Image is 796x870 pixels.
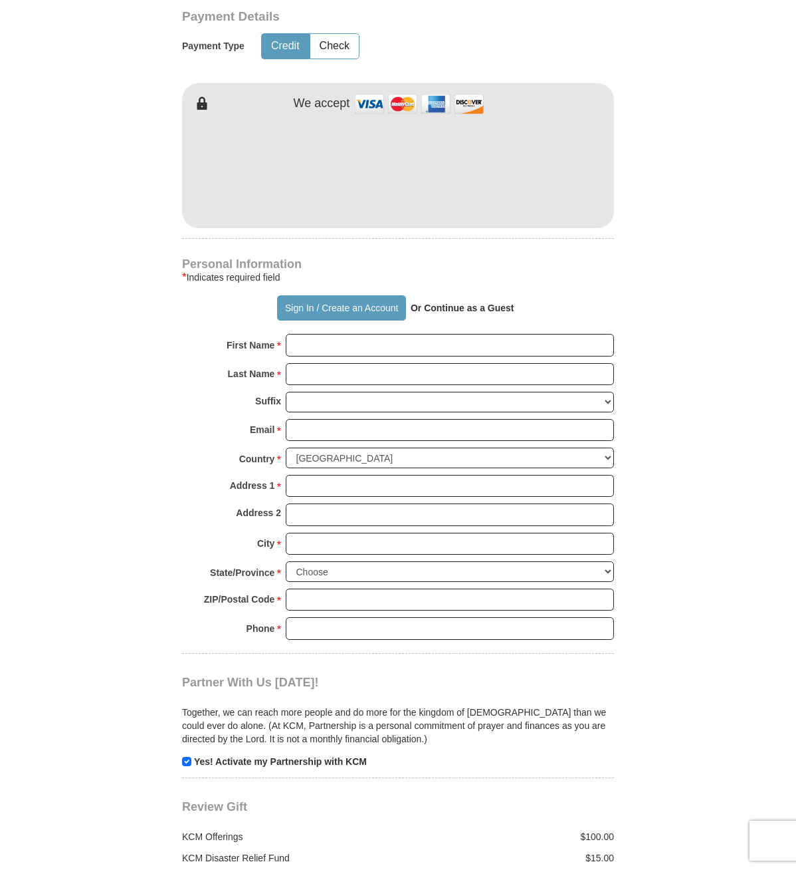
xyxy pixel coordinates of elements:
strong: Or Continue as a Guest [411,303,514,313]
button: Check [310,34,359,59]
strong: First Name [227,336,274,355]
span: Partner With Us [DATE]! [182,676,319,689]
strong: Yes! Activate my Partnership with KCM [194,756,367,767]
strong: City [257,534,274,553]
p: Together, we can reach more people and do more for the kingdom of [DEMOGRAPHIC_DATA] than we coul... [182,706,614,746]
strong: Suffix [255,392,281,410]
div: Indicates required field [182,269,614,285]
div: KCM Offerings [175,830,399,843]
div: $15.00 [398,851,621,865]
strong: ZIP/Postal Code [204,590,275,609]
strong: State/Province [210,563,274,582]
h4: We accept [294,96,350,111]
strong: Address 1 [230,476,275,495]
span: Review Gift [182,800,247,813]
h3: Payment Details [182,9,521,25]
h4: Personal Information [182,259,614,269]
strong: Country [239,450,275,468]
div: $100.00 [398,830,621,843]
h5: Payment Type [182,41,245,52]
button: Credit [262,34,309,59]
button: Sign In / Create an Account [277,295,405,321]
strong: Address 2 [236,504,281,522]
img: credit cards accepted [353,90,486,118]
div: KCM Disaster Relief Fund [175,851,399,865]
strong: Phone [247,619,275,638]
strong: Last Name [228,364,275,383]
strong: Email [250,420,274,439]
